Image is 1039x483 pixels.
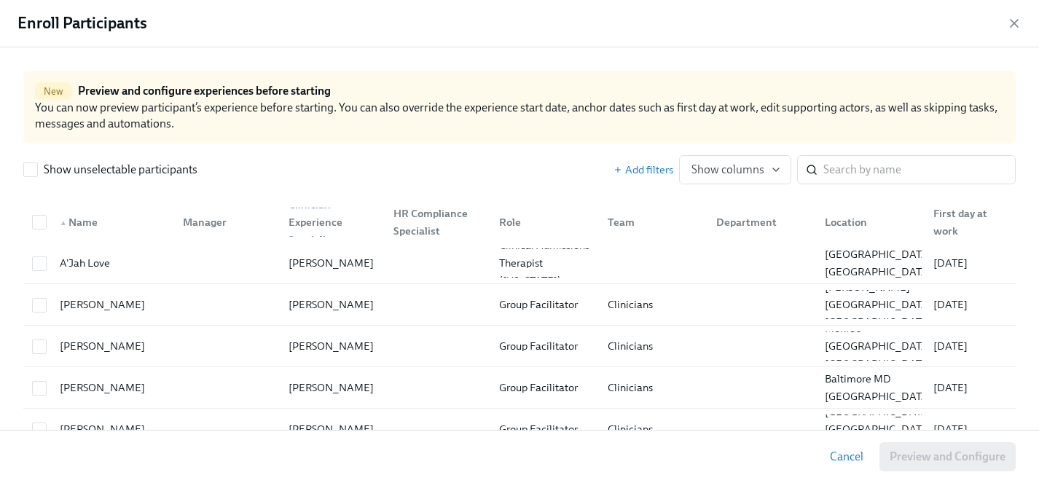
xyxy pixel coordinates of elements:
div: Team [602,213,705,231]
div: Group Facilitator [493,420,596,438]
div: [PERSON_NAME] [283,296,383,313]
div: Monroe [GEOGRAPHIC_DATA] [GEOGRAPHIC_DATA] [819,320,938,372]
div: Clinicians [602,379,705,396]
div: [PERSON_NAME][PERSON_NAME]Group FacilitatorClinicians[GEOGRAPHIC_DATA] [GEOGRAPHIC_DATA] [GEOGRAP... [23,409,1016,450]
div: Manager [171,208,277,237]
span: Show unselectable participants [44,162,197,178]
div: Name [54,213,171,231]
div: [PERSON_NAME] [283,337,383,355]
div: Department [705,208,813,237]
div: [GEOGRAPHIC_DATA], [GEOGRAPHIC_DATA] [819,246,941,280]
div: Role [493,213,596,231]
div: ▲Name [48,208,171,237]
div: [PERSON_NAME] [54,337,171,355]
div: Team [596,208,705,237]
h6: Preview and configure experiences before starting [78,83,331,99]
div: [PERSON_NAME][PERSON_NAME]Group FacilitatorCliniciansBaltimore MD [GEOGRAPHIC_DATA][DATE] [23,367,1016,409]
div: Clinical Admissions Therapist ([US_STATE]) [493,237,596,289]
button: Add filters [613,162,673,177]
button: Cancel [820,442,874,471]
div: Location [813,208,922,237]
div: Location [819,213,922,231]
div: HR Compliance Specialist [382,208,487,237]
div: [PERSON_NAME] [283,379,383,396]
div: Baltimore MD [GEOGRAPHIC_DATA] [819,370,938,405]
div: Clinicians [602,420,705,438]
div: [DATE] [928,296,1013,313]
div: You can now preview participant’s experience before starting. You can also override the experienc... [23,71,1016,144]
div: Group Facilitator [493,337,596,355]
div: Department [710,213,813,231]
div: [PERSON_NAME] [GEOGRAPHIC_DATA] [GEOGRAPHIC_DATA] [819,278,938,331]
span: ▲ [60,219,67,227]
div: First day at work [922,208,1013,237]
input: Search by name [823,155,1016,184]
div: Manager [177,213,277,231]
div: [PERSON_NAME] [283,420,383,438]
div: Clinician Experience Specialist [283,196,383,248]
div: [DATE] [928,254,1013,272]
div: [DATE] [928,337,1013,355]
div: Clinicians [602,337,705,355]
div: Group Facilitator [493,296,596,313]
div: [PERSON_NAME] [283,254,383,272]
div: [DATE] [928,379,1013,396]
div: [PERSON_NAME] [54,379,171,396]
div: [PERSON_NAME] [54,296,171,313]
div: [PERSON_NAME] [54,420,171,438]
div: A'Jah Love[PERSON_NAME]Clinical Admissions Therapist ([US_STATE])[GEOGRAPHIC_DATA], [GEOGRAPHIC_D... [23,243,1016,284]
div: First day at work [928,205,1013,240]
div: Clinician Experience Specialist [277,208,383,237]
span: New [35,86,72,97]
span: Show columns [691,162,779,177]
h4: Enroll Participants [17,12,147,34]
div: Group Facilitator [493,379,596,396]
div: A'Jah Love [54,254,171,272]
button: Show columns [679,155,791,184]
div: [DATE] [928,420,1013,438]
span: Cancel [830,449,863,464]
div: Clinicians [602,296,705,313]
div: Role [487,208,596,237]
div: HR Compliance Specialist [388,205,487,240]
div: [PERSON_NAME][PERSON_NAME]Group FacilitatorCliniciansMonroe [GEOGRAPHIC_DATA] [GEOGRAPHIC_DATA][D... [23,326,1016,367]
div: [GEOGRAPHIC_DATA] [GEOGRAPHIC_DATA] [GEOGRAPHIC_DATA] [819,403,938,455]
div: [PERSON_NAME][PERSON_NAME]Group FacilitatorClinicians[PERSON_NAME] [GEOGRAPHIC_DATA] [GEOGRAPHIC_... [23,284,1016,326]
